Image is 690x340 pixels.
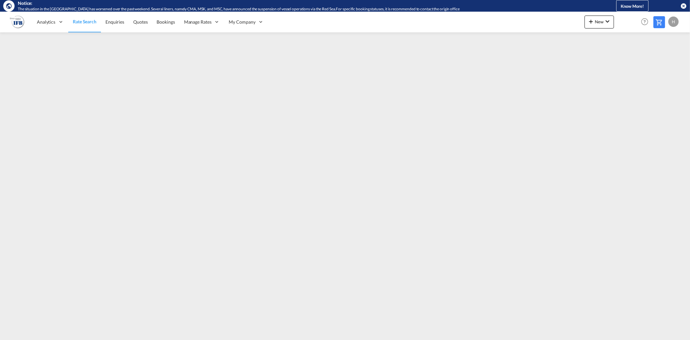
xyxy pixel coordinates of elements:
button: icon-plus 400-fgNewicon-chevron-down [585,16,614,28]
div: Help [639,16,653,28]
span: Enquiries [105,19,124,25]
md-icon: icon-plus 400-fg [587,17,595,25]
div: The situation in the Red Sea has worsened over the past weekend. Several liners, namely CMA, MSK,... [18,6,584,12]
span: Bookings [157,19,175,25]
span: Quotes [133,19,148,25]
span: Help [639,16,650,27]
a: Enquiries [101,11,129,32]
img: b628ab10256c11eeb52753acbc15d091.png [10,15,24,29]
span: Manage Rates [184,19,212,25]
div: Manage Rates [180,11,225,32]
span: My Company [229,19,256,25]
div: H [668,17,679,27]
md-icon: icon-chevron-down [604,17,611,25]
a: Bookings [152,11,180,32]
span: New [587,19,611,24]
button: icon-close-circle [680,3,687,9]
span: Rate Search [73,19,96,24]
div: My Company [225,11,268,32]
a: Quotes [129,11,152,32]
span: Know More! [621,4,644,9]
md-icon: icon-earth [6,3,12,9]
a: Rate Search [68,11,101,32]
span: Analytics [37,19,55,25]
div: Analytics [32,11,68,32]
